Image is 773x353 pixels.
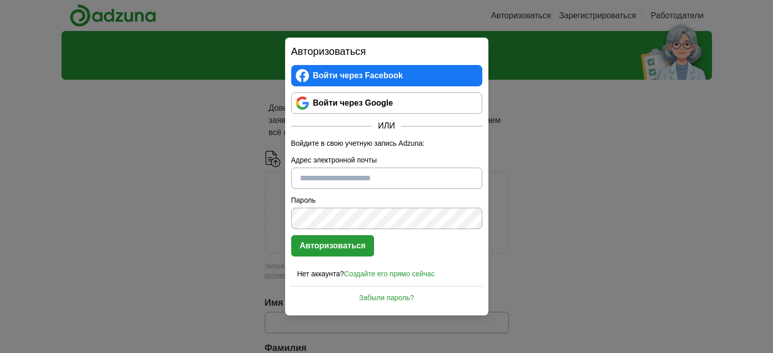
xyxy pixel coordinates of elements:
[291,46,366,57] font: Авторизоваться
[291,156,377,164] font: Адрес электронной почты
[359,294,414,302] font: Забыли пароль?
[291,196,316,204] font: Пароль
[313,99,393,107] font: Войти через Google
[291,65,482,86] a: Войти через Facebook
[291,235,375,256] button: Авторизоваться
[291,286,482,303] a: Забыли пароль?
[313,71,403,80] font: Войти через Facebook
[378,121,395,130] font: ИЛИ
[300,241,366,250] font: Авторизоваться
[344,270,435,278] a: Создайте его прямо сейчас
[297,270,344,278] font: Нет аккаунта?
[291,139,425,147] font: Войдите в свою учетную запись Adzuna:
[291,92,482,114] a: Войти через Google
